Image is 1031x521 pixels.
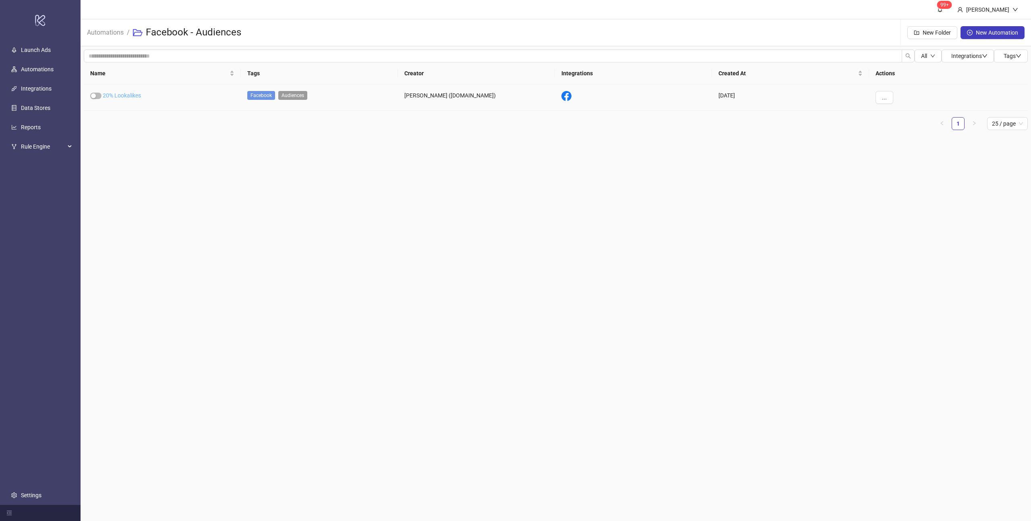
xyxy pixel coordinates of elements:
span: search [905,53,911,59]
button: Integrationsdown [942,50,994,62]
span: New Automation [976,29,1018,36]
th: Tags [241,62,398,85]
button: ... [876,91,893,104]
li: Next Page [968,117,981,130]
li: / [127,20,130,45]
div: [PERSON_NAME] [963,5,1012,14]
th: Name [84,62,241,85]
li: Previous Page [936,117,948,130]
span: Integrations [951,53,988,59]
span: All [921,53,927,59]
th: Integrations [555,62,712,85]
button: Tagsdown [994,50,1028,62]
button: left [936,117,948,130]
span: Facebook [247,91,275,100]
span: user [957,7,963,12]
span: Audiences [278,91,307,100]
div: [PERSON_NAME] ([DOMAIN_NAME]) [398,85,555,111]
span: down [1012,7,1018,12]
a: Reports [21,124,41,130]
a: Settings [21,492,41,498]
a: Launch Ads [21,47,51,53]
span: right [972,121,977,126]
span: 25 / page [992,118,1023,130]
button: Alldown [915,50,942,62]
span: folder-open [133,28,143,37]
a: Integrations [21,85,52,92]
a: Automations [85,27,125,36]
a: Data Stores [21,105,50,111]
th: Created At [712,62,869,85]
span: Rule Engine [21,139,65,155]
a: 1 [952,118,964,130]
span: bell [937,6,943,12]
div: [DATE] [712,85,869,111]
a: Automations [21,66,54,72]
span: Created At [718,69,856,78]
span: plus-circle [967,30,973,35]
th: Creator [398,62,555,85]
span: Tags [1004,53,1021,59]
a: 20% Lookalikes [103,92,141,99]
button: New Automation [961,26,1025,39]
h3: Facebook - Audiences [146,26,241,39]
span: New Folder [923,29,951,36]
sup: 429 [937,1,952,9]
span: fork [11,144,17,149]
span: folder-add [914,30,919,35]
li: 1 [952,117,965,130]
span: down [982,53,988,59]
span: down [930,54,935,58]
span: ... [882,94,887,101]
span: Name [90,69,228,78]
div: Page Size [987,117,1028,130]
button: New Folder [907,26,957,39]
th: Actions [869,62,1028,85]
button: right [968,117,981,130]
span: left [940,121,944,126]
span: menu-fold [6,510,12,516]
span: down [1016,53,1021,59]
